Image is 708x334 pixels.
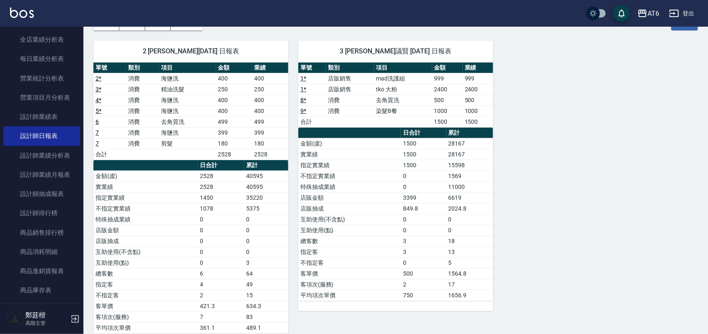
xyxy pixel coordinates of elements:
a: 7 [96,129,99,136]
td: 3 [244,257,288,268]
td: 400 [216,95,252,105]
td: 0 [244,246,288,257]
a: 設計師抽成報表 [3,184,80,203]
th: 累計 [446,128,493,138]
td: 消費 [126,127,159,138]
td: 0 [244,236,288,246]
td: 489.1 [244,322,288,333]
td: 2528 [252,149,288,160]
td: 店販銷售 [326,84,374,95]
span: 2 [PERSON_NAME][DATE] 日報表 [103,47,278,55]
th: 類別 [326,63,374,73]
th: 業績 [463,63,493,73]
td: 0 [198,225,244,236]
td: 店販金額 [93,225,198,236]
td: 平均項次單價 [93,322,198,333]
td: 400 [216,73,252,84]
td: 互助使用(不含點) [93,246,198,257]
td: 4 [198,279,244,290]
td: 去角質洗 [159,116,216,127]
table: a dense table [93,63,288,160]
td: 指定客 [298,246,401,257]
a: 設計師業績分析表 [3,146,80,165]
td: 金額(虛) [93,171,198,181]
td: 剪髮 [159,138,216,149]
td: 400 [252,73,288,84]
td: 999 [432,73,463,84]
td: 0 [198,236,244,246]
td: 1500 [401,160,446,171]
td: 40595 [244,181,288,192]
td: 0 [244,214,288,225]
td: 消費 [326,95,374,105]
td: 消費 [126,95,159,105]
span: 3 [PERSON_NAME]議賢 [DATE] 日報表 [308,47,483,55]
td: 海鹽洗 [159,73,216,84]
td: 消費 [126,84,159,95]
td: 消費 [126,116,159,127]
td: 17 [446,279,493,290]
th: 項目 [374,63,432,73]
td: 250 [216,84,252,95]
td: 6 [198,268,244,279]
a: 7 [96,140,99,147]
th: 單號 [93,63,126,73]
td: 2528 [216,149,252,160]
a: 商品庫存表 [3,281,80,300]
td: 互助使用(點) [93,257,198,268]
table: a dense table [93,160,288,334]
th: 累計 [244,160,288,171]
a: 全店業績分析表 [3,30,80,49]
td: 2528 [198,171,244,181]
a: 設計師排行榜 [3,203,80,223]
td: 0 [401,225,446,236]
td: 0 [198,246,244,257]
img: Logo [10,8,34,18]
td: 客項次(服務) [298,279,401,290]
td: 2528 [198,181,244,192]
td: 染髮B餐 [374,105,432,116]
td: 180 [252,138,288,149]
th: 金額 [432,63,463,73]
td: 0 [401,214,446,225]
button: AT6 [634,5,663,22]
td: 400 [216,105,252,116]
td: 1500 [401,138,446,149]
td: 399 [216,127,252,138]
td: 1500 [463,116,493,127]
td: 店販銷售 [326,73,374,84]
td: 64 [244,268,288,279]
td: 35220 [244,192,288,203]
a: 設計師日報表 [3,126,80,146]
td: 3399 [401,192,446,203]
td: 28167 [446,138,493,149]
td: 500 [463,95,493,105]
td: 400 [252,105,288,116]
td: 28167 [446,149,493,160]
td: 合計 [298,116,326,127]
td: 500 [432,95,463,105]
td: 精油洗髮 [159,84,216,95]
td: 消費 [126,105,159,116]
td: 1078 [198,203,244,214]
td: mad洗護組 [374,73,432,84]
td: 消費 [326,105,374,116]
td: 421.3 [198,301,244,311]
td: 180 [216,138,252,149]
td: 1656.9 [446,290,493,301]
td: 總客數 [298,236,401,246]
a: 設計師業績月報表 [3,165,80,184]
td: 2400 [463,84,493,95]
td: 指定實業績 [298,160,401,171]
td: 1500 [401,149,446,160]
td: 客單價 [298,268,401,279]
td: 不指定實業績 [298,171,401,181]
td: 2 [401,279,446,290]
td: 海鹽洗 [159,105,216,116]
td: 999 [463,73,493,84]
td: 7 [198,311,244,322]
td: 0 [401,171,446,181]
button: save [613,5,630,22]
a: 營業統計分析表 [3,69,80,88]
td: 消費 [126,138,159,149]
